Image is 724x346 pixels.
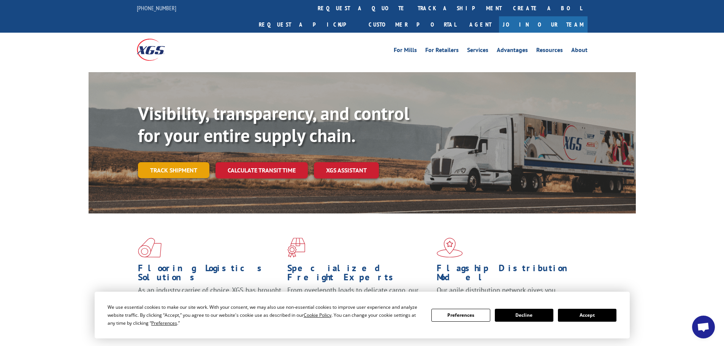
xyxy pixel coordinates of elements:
span: As an industry carrier of choice, XGS has brought innovation and dedication to flooring logistics... [138,286,281,313]
span: Preferences [151,320,177,326]
a: XGS ASSISTANT [314,162,379,179]
b: Visibility, transparency, and control for your entire supply chain. [138,101,409,147]
h1: Flagship Distribution Model [437,264,580,286]
button: Preferences [431,309,490,322]
a: Services [467,47,488,55]
a: About [571,47,588,55]
a: Advantages [497,47,528,55]
button: Accept [558,309,616,322]
div: Open chat [692,316,715,338]
div: Cookie Consent Prompt [95,292,630,338]
div: We use essential cookies to make our site work. With your consent, we may also use non-essential ... [108,303,422,327]
a: Join Our Team [499,16,588,33]
span: Our agile distribution network gives you nationwide inventory management on demand. [437,286,577,303]
a: [PHONE_NUMBER] [137,4,176,12]
img: xgs-icon-focused-on-flooring-red [287,238,305,258]
img: xgs-icon-flagship-distribution-model-red [437,238,463,258]
a: Customer Portal [363,16,462,33]
a: Track shipment [138,162,209,178]
img: xgs-icon-total-supply-chain-intelligence-red [138,238,162,258]
span: Cookie Policy [304,312,331,318]
a: Agent [462,16,499,33]
a: For Retailers [425,47,459,55]
h1: Specialized Freight Experts [287,264,431,286]
a: For Mills [394,47,417,55]
a: Request a pickup [253,16,363,33]
p: From overlength loads to delicate cargo, our experienced staff knows the best way to move your fr... [287,286,431,319]
button: Decline [495,309,553,322]
a: Resources [536,47,563,55]
a: Calculate transit time [215,162,308,179]
h1: Flooring Logistics Solutions [138,264,282,286]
